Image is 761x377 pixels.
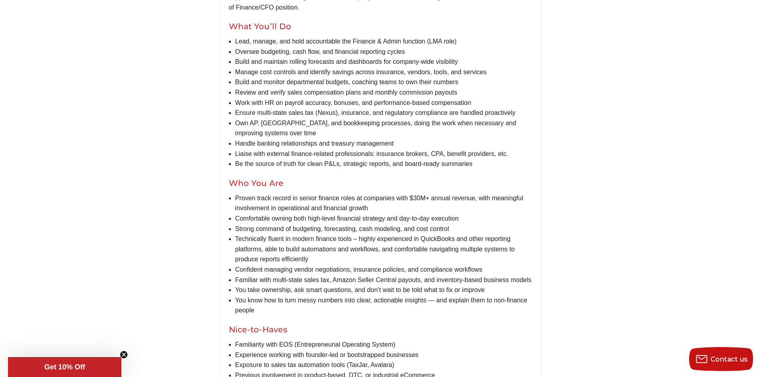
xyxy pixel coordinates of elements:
[44,363,85,371] span: Get 10% Off
[235,339,533,350] li: Familiarity with EOS (Entrepreneurial Operating System)
[235,36,533,47] li: Lead, manage, and hold accountable the Finance & Admin function (LMA role)
[120,351,128,359] button: Close teaser
[229,177,533,189] h2: Who You Are
[229,20,533,32] h2: What You’ll Do
[235,87,533,98] li: Review and verify sales compensation plans and monthly commission payouts
[235,67,533,77] li: Manage cost controls and identify savings across insurance, vendors, tools, and services
[235,193,533,213] li: Proven track record in senior finance roles at companies with $30M+ annual revenue, with meaningf...
[711,355,748,363] span: Contact us
[235,159,533,169] li: Be the source of truth for clean P&Ls, strategic reports, and board-ready summaries
[235,213,533,224] li: Comfortable owning both high-level financial strategy and day-to-day execution
[235,285,533,295] li: You take ownership, ask smart questions, and don’t wait to be told what to fix or improve
[235,149,533,159] li: Liaise with external finance-related professionals: insurance brokers, CPA, benefit providers, etc.
[235,224,533,234] li: Strong command of budgeting, forecasting, cash modeling, and cost control
[235,57,533,67] li: Build and maintain rolling forecasts and dashboards for company-wide visibility
[235,138,533,149] li: Handle banking relationships and treasury management
[235,360,533,370] li: Exposure to sales tax automation tools (TaxJar, Avalara)
[8,357,121,377] div: Get 10% OffClose teaser
[229,324,533,336] h2: Nice-to-Haves
[235,77,533,87] li: Build and monitor departmental budgets, coaching teams to own their numbers
[235,98,533,108] li: Work with HR on payroll accuracy, bonuses, and performance-based compensation
[235,295,533,316] li: You know how to turn messy numbers into clear, actionable insights — and explain them to non-fina...
[235,275,533,285] li: Familiar with multi-state sales tax, Amazon Seller Central payouts, and inventory-based business ...
[689,347,753,371] button: Contact us
[235,234,533,264] li: Technically fluent in modern finance tools – highly experienced in QuickBooks and other reporting...
[235,118,533,138] li: Own AP, [GEOGRAPHIC_DATA], and bookkeeping processes, doing the work when necessary and improving...
[235,108,533,118] li: Ensure multi-state sales tax (Nexus), insurance, and regulatory compliance are handled proactively
[235,47,533,57] li: Oversee budgeting, cash flow, and financial reporting cycles
[235,350,533,360] li: Experience working with founder-led or bootstrapped businesses
[235,264,533,275] li: Confident managing vendor negotiations, insurance policies, and compliance workflows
